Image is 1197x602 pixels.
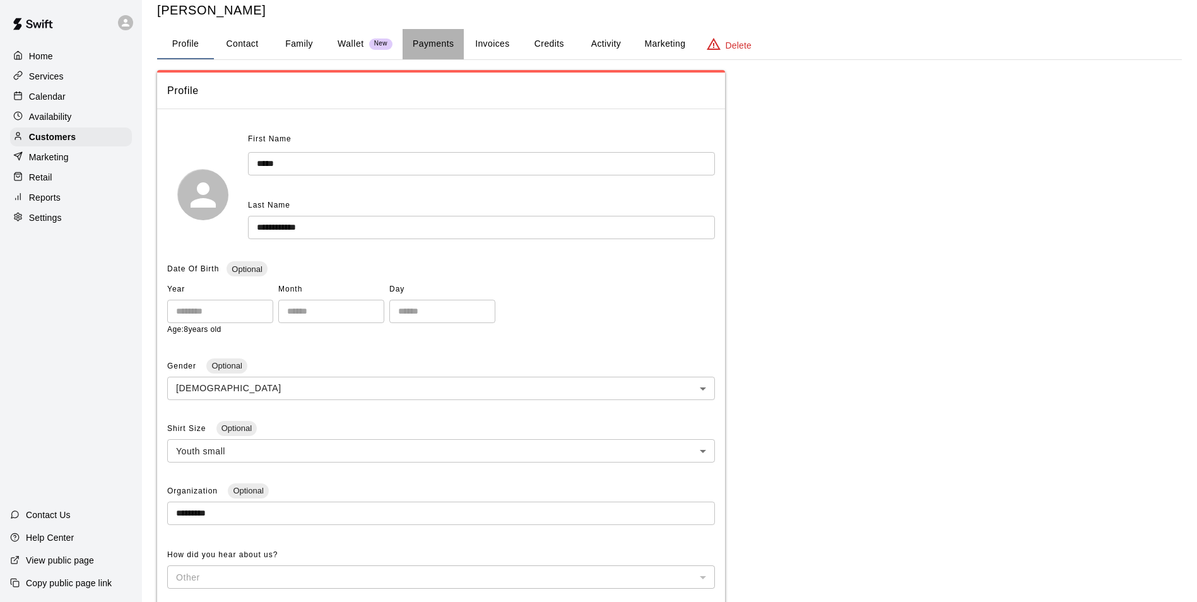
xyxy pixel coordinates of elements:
a: Reports [10,188,132,207]
span: Last Name [248,201,290,210]
a: Availability [10,107,132,126]
div: Other [167,565,715,589]
span: Organization [167,487,220,495]
button: Marketing [634,29,695,59]
p: Services [29,70,64,83]
button: Profile [157,29,214,59]
button: Payments [403,29,464,59]
p: Wallet [338,37,364,50]
span: Day [389,280,495,300]
p: Copy public page link [26,577,112,589]
p: Settings [29,211,62,224]
span: Optional [216,423,257,433]
span: How did you hear about us? [167,550,278,559]
span: Age: 8 years old [167,325,221,334]
button: Credits [521,29,577,59]
span: Month [278,280,384,300]
p: Calendar [29,90,66,103]
button: Invoices [464,29,521,59]
p: Delete [726,39,752,52]
a: Marketing [10,148,132,167]
a: Home [10,47,132,66]
a: Settings [10,208,132,227]
a: Calendar [10,87,132,106]
div: Youth small [167,439,715,463]
p: Reports [29,191,61,204]
a: Customers [10,127,132,146]
p: Contact Us [26,509,71,521]
div: [DEMOGRAPHIC_DATA] [167,377,715,400]
button: Activity [577,29,634,59]
p: Help Center [26,531,74,544]
p: View public page [26,554,94,567]
span: Optional [228,486,268,495]
p: Customers [29,131,76,143]
span: Optional [227,264,267,274]
div: basic tabs example [157,29,1182,59]
a: Services [10,67,132,86]
span: Year [167,280,273,300]
span: Optional [206,361,247,370]
button: Contact [214,29,271,59]
p: Retail [29,171,52,184]
span: First Name [248,129,292,150]
span: Profile [167,83,715,99]
button: Family [271,29,327,59]
span: New [369,40,392,48]
span: Gender [167,362,199,370]
p: Availability [29,110,72,123]
span: Date Of Birth [167,264,219,273]
p: Marketing [29,151,69,163]
p: Home [29,50,53,62]
a: Retail [10,168,132,187]
h5: [PERSON_NAME] [157,2,1182,19]
span: Shirt Size [167,424,209,433]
